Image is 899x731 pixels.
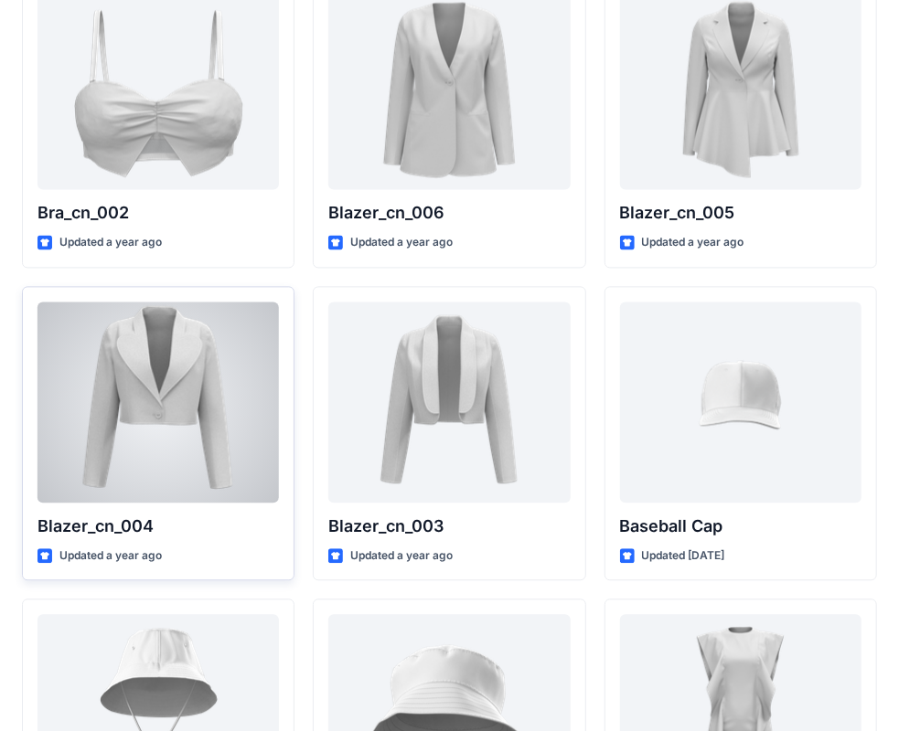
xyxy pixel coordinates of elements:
p: Updated a year ago [350,546,453,566]
a: Blazer_cn_003 [328,302,570,503]
p: Updated a year ago [59,233,162,252]
p: Updated [DATE] [642,546,725,566]
p: Blazer_cn_006 [328,200,570,226]
p: Blazer_cn_003 [328,514,570,539]
p: Blazer_cn_005 [620,200,862,226]
p: Baseball Cap [620,514,862,539]
p: Blazer_cn_004 [37,514,279,539]
p: Updated a year ago [642,233,744,252]
a: Baseball Cap [620,302,862,503]
a: Blazer_cn_004 [37,302,279,503]
p: Updated a year ago [350,233,453,252]
p: Bra_cn_002 [37,200,279,226]
p: Updated a year ago [59,546,162,566]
